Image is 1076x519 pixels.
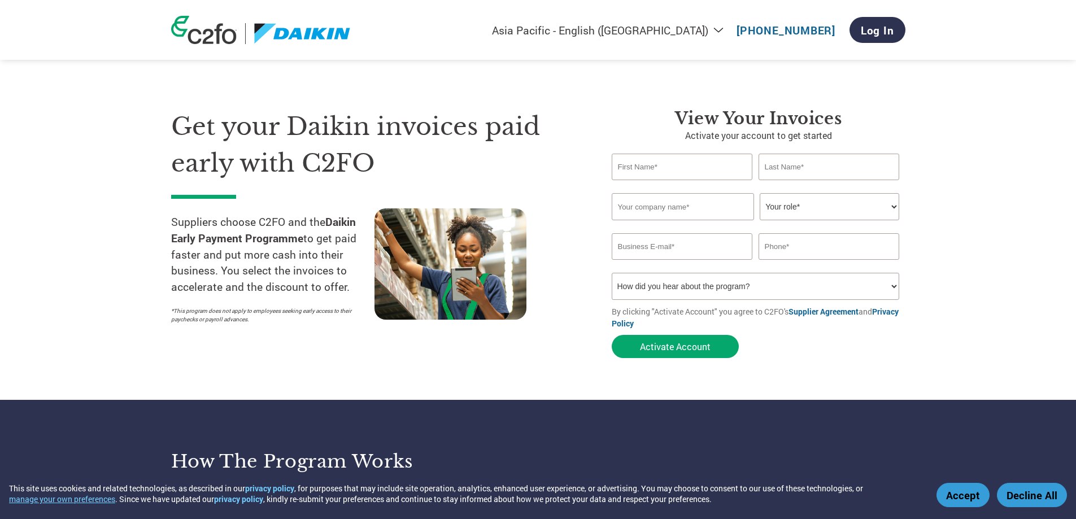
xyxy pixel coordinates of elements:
[612,261,753,268] div: Inavlid Email Address
[612,335,739,358] button: Activate Account
[612,108,905,129] h3: View your invoices
[171,108,578,181] h1: Get your Daikin invoices paid early with C2FO
[171,307,363,324] p: *This program does not apply to employees seeking early access to their paychecks or payroll adva...
[789,306,859,317] a: Supplier Agreement
[612,129,905,142] p: Activate your account to get started
[612,233,753,260] input: Invalid Email format
[936,483,990,507] button: Accept
[612,154,753,180] input: First Name*
[171,215,356,245] strong: Daikin Early Payment Programme
[9,494,115,504] button: manage your own preferences
[612,306,905,329] p: By clicking "Activate Account" you agree to C2FO's and
[759,181,900,189] div: Invalid last name or last name is too long
[612,221,900,229] div: Invalid company name or company name is too long
[760,193,899,220] select: Title/Role
[9,483,920,504] div: This site uses cookies and related technologies, as described in our , for purposes that may incl...
[171,450,524,473] h3: How the program works
[254,23,351,44] img: Daikin
[759,261,900,268] div: Inavlid Phone Number
[214,494,263,504] a: privacy policy
[612,193,754,220] input: Your company name*
[171,214,374,295] p: Suppliers choose C2FO and the to get paid faster and put more cash into their business. You selec...
[612,306,899,329] a: Privacy Policy
[759,154,900,180] input: Last Name*
[374,208,526,320] img: supply chain worker
[171,16,237,44] img: c2fo logo
[612,181,753,189] div: Invalid first name or first name is too long
[759,233,900,260] input: Phone*
[997,483,1067,507] button: Decline All
[737,23,835,37] a: [PHONE_NUMBER]
[245,483,294,494] a: privacy policy
[850,17,905,43] a: Log In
